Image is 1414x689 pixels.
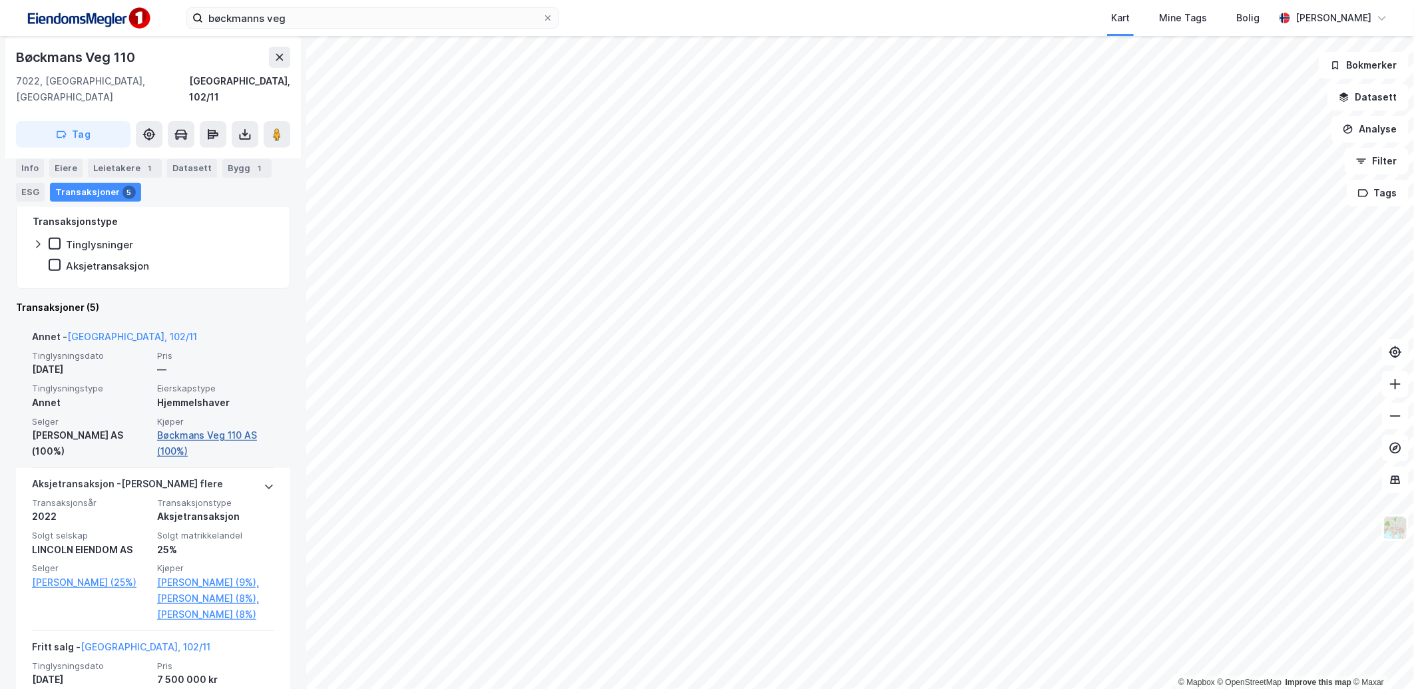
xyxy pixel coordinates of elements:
[157,660,274,672] span: Pris
[1331,116,1409,142] button: Analyse
[16,182,45,201] div: ESG
[1178,678,1215,687] a: Mapbox
[32,476,223,497] div: Aksjetransaksjon - [PERSON_NAME] flere
[203,8,543,28] input: Søk på adresse, matrikkel, gårdeiere, leietakere eller personer
[157,383,274,394] span: Eierskapstype
[1347,180,1409,206] button: Tags
[1159,10,1207,26] div: Mine Tags
[1383,515,1408,541] img: Z
[157,574,274,590] a: [PERSON_NAME] (9%),
[143,161,156,174] div: 1
[32,395,149,411] div: Annet
[222,158,272,177] div: Bygg
[67,331,197,342] a: [GEOGRAPHIC_DATA], 102/11
[1111,10,1130,26] div: Kart
[253,161,266,174] div: 1
[32,329,197,350] div: Annet -
[157,563,274,574] span: Kjøper
[16,47,138,68] div: Bøckmans Veg 110
[16,73,189,105] div: 7022, [GEOGRAPHIC_DATA], [GEOGRAPHIC_DATA]
[66,260,149,272] div: Aksjetransaksjon
[1319,52,1409,79] button: Bokmerker
[50,182,141,201] div: Transaksjoner
[32,383,149,394] span: Tinglysningstype
[157,530,274,541] span: Solgt matrikkelandel
[157,395,274,411] div: Hjemmelshaver
[1286,678,1351,687] a: Improve this map
[16,300,290,316] div: Transaksjoner (5)
[32,672,149,688] div: [DATE]
[32,530,149,541] span: Solgt selskap
[122,185,136,198] div: 5
[32,416,149,427] span: Selger
[157,590,274,606] a: [PERSON_NAME] (8%),
[157,542,274,558] div: 25%
[157,606,274,622] a: [PERSON_NAME] (8%)
[1327,84,1409,111] button: Datasett
[33,214,118,230] div: Transaksjonstype
[32,542,149,558] div: LINCOLN EIENDOM AS
[157,361,274,377] div: —
[32,660,149,672] span: Tinglysningsdato
[1347,625,1414,689] div: Kontrollprogram for chat
[32,509,149,525] div: 2022
[66,238,133,251] div: Tinglysninger
[16,121,130,148] button: Tag
[32,427,149,459] div: [PERSON_NAME] AS (100%)
[32,361,149,377] div: [DATE]
[1296,10,1371,26] div: [PERSON_NAME]
[32,574,149,590] a: [PERSON_NAME] (25%)
[1218,678,1282,687] a: OpenStreetMap
[189,73,290,105] div: [GEOGRAPHIC_DATA], 102/11
[32,639,210,660] div: Fritt salg -
[157,350,274,361] span: Pris
[1347,625,1414,689] iframe: Chat Widget
[32,350,149,361] span: Tinglysningsdato
[157,672,274,688] div: 7 500 000 kr
[16,158,44,177] div: Info
[157,416,274,427] span: Kjøper
[167,158,217,177] div: Datasett
[157,509,274,525] div: Aksjetransaksjon
[32,563,149,574] span: Selger
[88,158,162,177] div: Leietakere
[49,158,83,177] div: Eiere
[157,497,274,509] span: Transaksjonstype
[1345,148,1409,174] button: Filter
[157,427,274,459] a: Bøckmans Veg 110 AS (100%)
[1236,10,1260,26] div: Bolig
[32,497,149,509] span: Transaksjonsår
[81,641,210,652] a: [GEOGRAPHIC_DATA], 102/11
[21,3,154,33] img: F4PB6Px+NJ5v8B7XTbfpPpyloAAAAASUVORK5CYII=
